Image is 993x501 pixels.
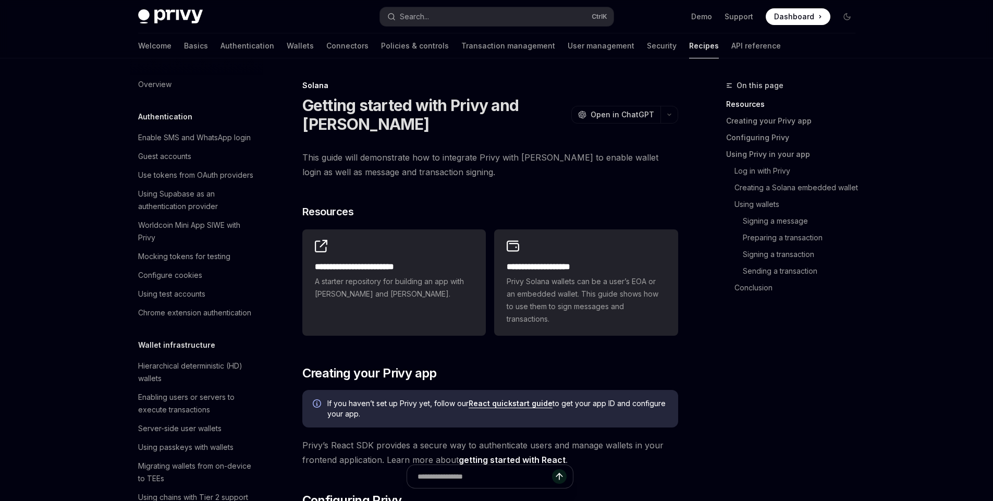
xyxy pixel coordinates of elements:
[130,247,263,266] a: Mocking tokens for testing
[571,106,660,124] button: Open in ChatGPT
[725,11,753,22] a: Support
[302,438,678,467] span: Privy’s React SDK provides a secure way to authenticate users and manage wallets in your frontend...
[494,229,678,336] a: **** **** **** *****Privy Solana wallets can be a user’s EOA or an embedded wallet. This guide sh...
[302,365,437,382] span: Creating your Privy app
[138,188,257,213] div: Using Supabase as an authentication provider
[647,33,677,58] a: Security
[138,169,253,181] div: Use tokens from OAuth providers
[459,455,566,466] a: getting started with React
[726,96,864,113] a: Resources
[726,163,864,179] a: Log in with Privy
[130,75,263,94] a: Overview
[381,33,449,58] a: Policies & controls
[138,111,192,123] h5: Authentication
[469,399,553,408] a: React quickstart guide
[130,185,263,216] a: Using Supabase as an authentication provider
[568,33,634,58] a: User management
[138,150,191,163] div: Guest accounts
[731,33,781,58] a: API reference
[326,33,369,58] a: Connectors
[726,213,864,229] a: Signing a message
[138,307,251,319] div: Chrome extension authentication
[726,246,864,263] a: Signing a transaction
[400,10,429,23] div: Search...
[130,128,263,147] a: Enable SMS and WhatsApp login
[507,275,665,325] span: Privy Solana wallets can be a user’s EOA or an embedded wallet. This guide shows how to use them ...
[138,391,257,416] div: Enabling users or servers to execute transactions
[726,113,864,129] a: Creating your Privy app
[130,216,263,247] a: Worldcoin Mini App SIWE with Privy
[130,285,263,303] a: Using test accounts
[315,275,473,300] span: A starter repository for building an app with [PERSON_NAME] and [PERSON_NAME].
[130,419,263,438] a: Server-side user wallets
[130,357,263,388] a: Hierarchical deterministic (HD) wallets
[313,399,323,410] svg: Info
[380,7,614,26] button: Open search
[302,204,354,219] span: Resources
[302,150,678,179] span: This guide will demonstrate how to integrate Privy with [PERSON_NAME] to enable wallet login as w...
[130,266,263,285] a: Configure cookies
[138,269,202,282] div: Configure cookies
[726,196,864,213] a: Using wallets
[302,96,567,133] h1: Getting started with Privy and [PERSON_NAME]
[138,33,171,58] a: Welcome
[287,33,314,58] a: Wallets
[130,303,263,322] a: Chrome extension authentication
[130,438,263,457] a: Using passkeys with wallets
[138,339,215,351] h5: Wallet infrastructure
[220,33,274,58] a: Authentication
[726,229,864,246] a: Preparing a transaction
[130,166,263,185] a: Use tokens from OAuth providers
[726,129,864,146] a: Configuring Privy
[726,263,864,279] a: Sending a transaction
[130,388,263,419] a: Enabling users or servers to execute transactions
[138,78,171,91] div: Overview
[726,279,864,296] a: Conclusion
[138,360,257,385] div: Hierarchical deterministic (HD) wallets
[138,9,203,24] img: dark logo
[138,441,234,454] div: Using passkeys with wallets
[138,131,251,144] div: Enable SMS and WhatsApp login
[327,398,668,419] span: If you haven’t set up Privy yet, follow our to get your app ID and configure your app.
[184,33,208,58] a: Basics
[689,33,719,58] a: Recipes
[592,13,607,21] span: Ctrl K
[138,422,222,435] div: Server-side user wallets
[591,109,654,120] span: Open in ChatGPT
[130,457,263,488] a: Migrating wallets from on-device to TEEs
[138,288,205,300] div: Using test accounts
[726,179,864,196] a: Creating a Solana embedded wallet
[138,250,230,263] div: Mocking tokens for testing
[138,219,257,244] div: Worldcoin Mini App SIWE with Privy
[130,147,263,166] a: Guest accounts
[691,11,712,22] a: Demo
[138,460,257,485] div: Migrating wallets from on-device to TEEs
[418,465,552,488] input: Ask a question...
[737,79,783,92] span: On this page
[766,8,830,25] a: Dashboard
[726,146,864,163] a: Using Privy in your app
[552,469,567,484] button: Send message
[839,8,855,25] button: Toggle dark mode
[461,33,555,58] a: Transaction management
[302,80,678,91] div: Solana
[774,11,814,22] span: Dashboard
